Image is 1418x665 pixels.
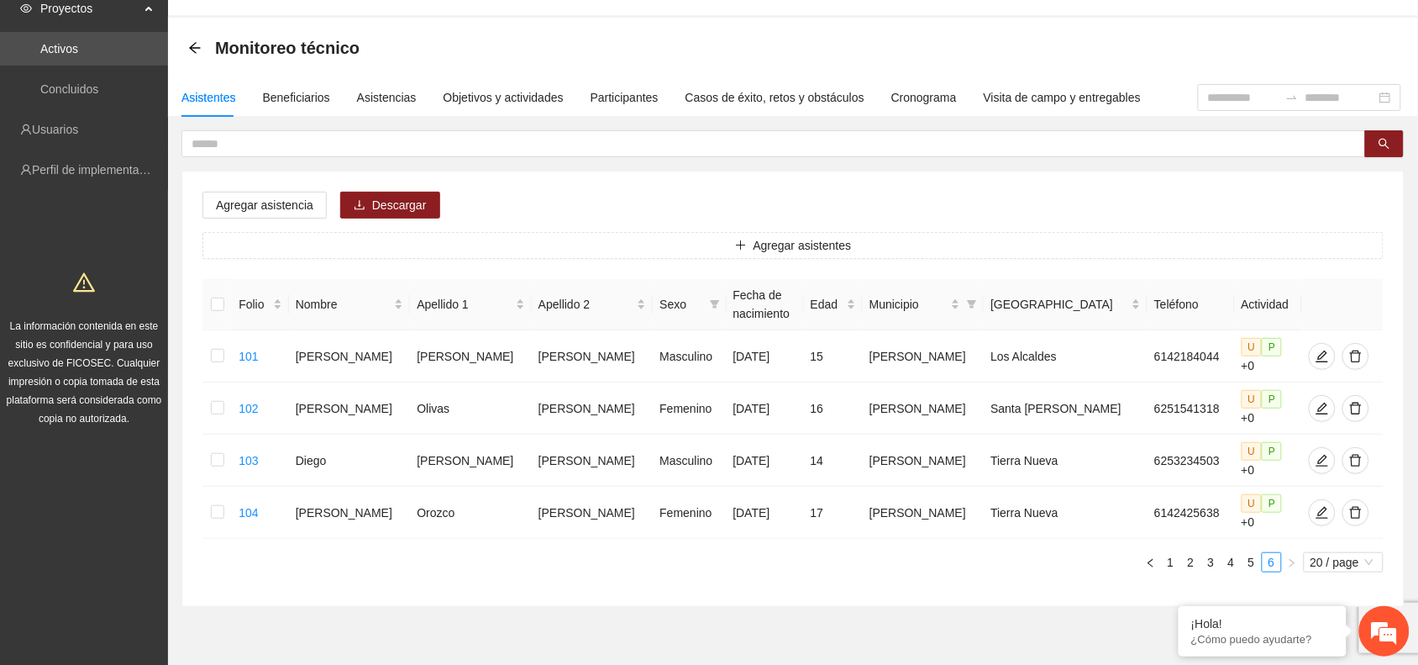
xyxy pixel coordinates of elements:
[1222,553,1241,572] a: 4
[289,383,411,435] td: [PERSON_NAME]
[1181,552,1201,573] li: 2
[532,279,654,330] th: Apellido 2
[1262,552,1282,573] li: 6
[1310,454,1335,467] span: edit
[811,295,843,314] span: Edad
[1309,499,1336,526] button: edit
[538,295,634,314] span: Apellido 2
[1310,350,1335,363] span: edit
[188,41,202,55] div: Back
[239,350,258,363] a: 101
[653,487,726,539] td: Femenino
[1182,553,1200,572] a: 2
[984,330,1148,383] td: Los Alcaldes
[653,330,726,383] td: Masculino
[289,330,411,383] td: [PERSON_NAME]
[863,279,985,330] th: Municipio
[232,279,289,330] th: Folio
[727,487,804,539] td: [DATE]
[40,82,98,96] a: Concluidos
[984,88,1141,107] div: Visita de campo y entregables
[372,196,427,214] span: Descargar
[202,192,327,219] button: Agregar asistencia
[239,402,258,415] a: 102
[727,435,804,487] td: [DATE]
[1365,130,1404,157] button: search
[804,279,863,330] th: Edad
[263,88,330,107] div: Beneficiarios
[1343,350,1368,363] span: delete
[32,123,78,136] a: Usuarios
[1141,552,1161,573] li: Previous Page
[659,295,702,314] span: Sexo
[296,295,391,314] span: Nombre
[1235,330,1302,383] td: +0
[1148,435,1234,487] td: 6253234503
[1310,402,1335,415] span: edit
[1191,633,1334,646] p: ¿Cómo puedo ayudarte?
[1148,330,1234,383] td: 6142184044
[1285,91,1299,104] span: swap-right
[964,292,980,317] span: filter
[239,506,258,520] a: 104
[1309,395,1336,422] button: edit
[1282,552,1302,573] button: right
[1202,553,1221,572] a: 3
[1235,279,1302,330] th: Actividad
[1148,487,1234,539] td: 6142425638
[354,199,365,213] span: download
[1242,442,1263,461] span: U
[869,295,948,314] span: Municipio
[653,435,726,487] td: Masculino
[289,279,411,330] th: Nombre
[202,232,1384,259] button: plusAgregar asistentes
[357,88,417,107] div: Asistencias
[1221,552,1242,573] li: 4
[239,295,270,314] span: Folio
[216,196,313,214] span: Agregar asistencia
[20,3,32,14] span: eye
[1148,279,1234,330] th: Teléfono
[7,320,162,425] span: La información contenida en este sitio es confidencial y para uso exclusivo de FICOSEC. Cualquier...
[410,330,532,383] td: [PERSON_NAME]
[1342,395,1369,422] button: delete
[276,8,316,49] div: Minimizar ventana de chat en vivo
[8,459,320,518] textarea: Escriba su mensaje y pulse “Intro”
[754,236,852,255] span: Agregar asistentes
[863,383,985,435] td: [PERSON_NAME]
[1148,383,1234,435] td: 6251541318
[1262,442,1282,461] span: P
[1309,447,1336,474] button: edit
[1235,435,1302,487] td: +0
[239,454,258,467] a: 103
[1310,506,1335,520] span: edit
[410,383,532,435] td: Olivas
[1282,552,1302,573] li: Next Page
[1141,552,1161,573] button: left
[1285,91,1299,104] span: to
[706,292,723,317] span: filter
[1263,553,1281,572] a: 6
[804,330,863,383] td: 15
[1235,487,1302,539] td: +0
[97,224,232,394] span: Estamos en línea.
[804,487,863,539] td: 17
[40,42,78,55] a: Activos
[863,487,985,539] td: [PERSON_NAME]
[984,435,1148,487] td: Tierra Nueva
[410,487,532,539] td: Orozco
[1242,338,1263,356] span: U
[1342,447,1369,474] button: delete
[1146,558,1156,568] span: left
[181,88,236,107] div: Asistentes
[444,88,564,107] div: Objetivos y actividades
[1161,552,1181,573] li: 1
[532,435,654,487] td: [PERSON_NAME]
[1343,454,1368,467] span: delete
[1342,343,1369,370] button: delete
[1342,499,1369,526] button: delete
[1242,552,1262,573] li: 5
[984,383,1148,435] td: Santa [PERSON_NAME]
[1343,402,1368,415] span: delete
[340,192,440,219] button: downloadDescargar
